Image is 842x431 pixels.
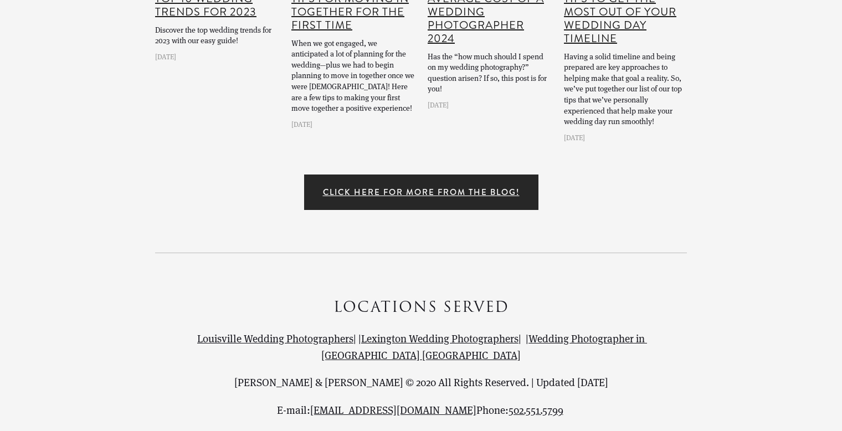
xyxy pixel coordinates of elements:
[310,403,476,417] a: [EMAIL_ADDRESS][DOMAIN_NAME]
[155,330,687,364] p: | | | |
[304,175,538,210] a: Click Here for More From The Blog!
[428,51,551,94] p: Has the “how much should I spend on my wedding photography?” question arisen? If so, this post is...
[155,24,278,46] p: Discover the top wedding trends for 2023 with our easy guide!
[197,331,353,345] a: Louisville Wedding Photographers
[291,38,414,114] p: When we got engaged, we anticipated a lot of planning for the wedding—plus we had to begin planni...
[321,331,647,362] a: Wedding Photographer in [GEOGRAPHIC_DATA] [GEOGRAPHIC_DATA]
[509,403,563,417] a: 502.551.5799
[155,402,687,418] p: E-mail: Phone:
[564,51,687,127] p: Having a solid timeline and being prepared are key approaches to helping make that goal a reality...
[155,296,687,320] h3: Locations Served
[291,119,312,129] time: [DATE]
[428,100,449,110] time: [DATE]
[564,132,585,142] time: [DATE]
[155,52,176,61] time: [DATE]
[361,331,518,345] a: Lexington Wedding Photographers
[155,374,687,391] p: [PERSON_NAME] & [PERSON_NAME] © 2020 All Rights Reserved. | Updated [DATE]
